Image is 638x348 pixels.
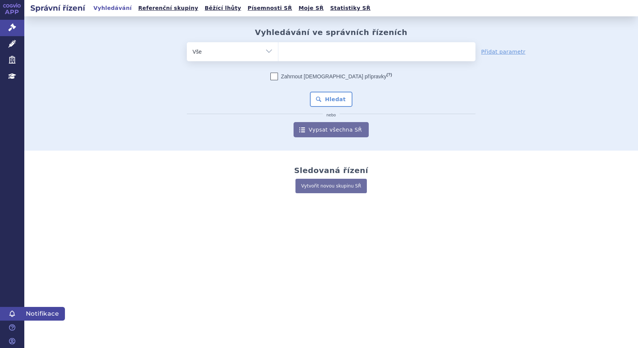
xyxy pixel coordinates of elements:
[136,3,201,13] a: Referenční skupiny
[255,28,407,37] h2: Vyhledávání ve správních řízeních
[245,3,294,13] a: Písemnosti SŘ
[387,72,392,77] abbr: (?)
[295,179,367,193] a: Vytvořit novou skupinu SŘ
[323,113,340,118] i: nebo
[296,3,326,13] a: Moje SŘ
[310,92,353,107] button: Hledat
[294,122,369,137] a: Vypsat všechna SŘ
[202,3,243,13] a: Běžící lhůty
[481,48,526,56] a: Přidat parametr
[24,3,91,13] h2: Správní řízení
[24,307,65,321] span: Notifikace
[328,3,373,13] a: Statistiky SŘ
[294,166,368,175] h2: Sledovaná řízení
[91,3,134,13] a: Vyhledávání
[270,73,392,80] label: Zahrnout [DEMOGRAPHIC_DATA] přípravky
